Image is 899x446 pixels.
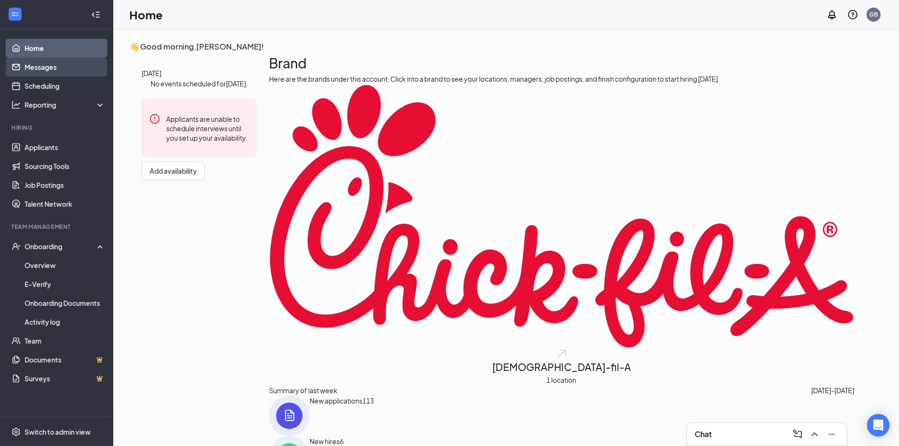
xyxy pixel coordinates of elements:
a: Sourcing Tools [25,157,105,176]
div: Here are the brands under this account. Click into a brand to see your locations, managers, job p... [269,74,854,84]
svg: Settings [11,427,21,437]
a: DocumentsCrown [25,350,105,369]
div: Onboarding [25,242,97,251]
div: New applications [310,396,362,436]
div: Team Management [11,223,103,231]
svg: Analysis [11,100,21,109]
img: icon [269,396,310,436]
a: Onboarding Documents [25,294,105,312]
h3: 👋 Good morning, [PERSON_NAME] ! [129,41,854,53]
button: ComposeMessage [790,427,805,442]
div: Applicants are unable to schedule interviews until you set up your availability. [166,113,249,143]
span: [DATE] [142,68,257,78]
h3: Chat [695,429,712,439]
a: Applicants [25,138,105,157]
h2: [DEMOGRAPHIC_DATA]-fil-A [492,359,631,375]
svg: ComposeMessage [792,429,803,440]
a: Overview [25,256,105,275]
button: ChevronUp [807,427,822,442]
a: Job Postings [25,176,105,194]
span: No events scheduled for [DATE] . [151,78,248,89]
div: Hiring [11,124,103,132]
a: Talent Network [25,194,105,213]
a: Scheduling [25,76,105,95]
div: Open Intercom Messenger [867,414,890,437]
svg: QuestionInfo [847,9,858,20]
a: SurveysCrown [25,369,105,388]
button: Minimize [824,427,839,442]
svg: Notifications [826,9,838,20]
svg: UserCheck [11,242,21,251]
img: Chick-fil-A [269,84,854,348]
h1: Home [129,7,163,23]
svg: WorkstreamLogo [10,9,20,19]
a: E-Verify [25,275,105,294]
button: Add availability [142,161,205,180]
div: Reporting [25,100,106,109]
svg: ChevronUp [809,429,820,440]
div: Switch to admin view [25,427,91,437]
a: Activity log [25,312,105,331]
a: Messages [25,58,105,76]
a: Team [25,331,105,350]
span: [DATE] - [DATE] [811,385,854,396]
img: open.6027fd2a22e1237b5b06.svg [555,348,568,359]
span: 1 location [546,375,576,385]
svg: Collapse [91,10,101,19]
svg: Error [149,113,160,125]
h1: Brand [269,53,854,74]
a: Home [25,39,105,58]
svg: Minimize [826,429,837,440]
span: Summary of last week [269,385,337,396]
span: 113 [362,396,374,436]
div: GB [869,10,878,18]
